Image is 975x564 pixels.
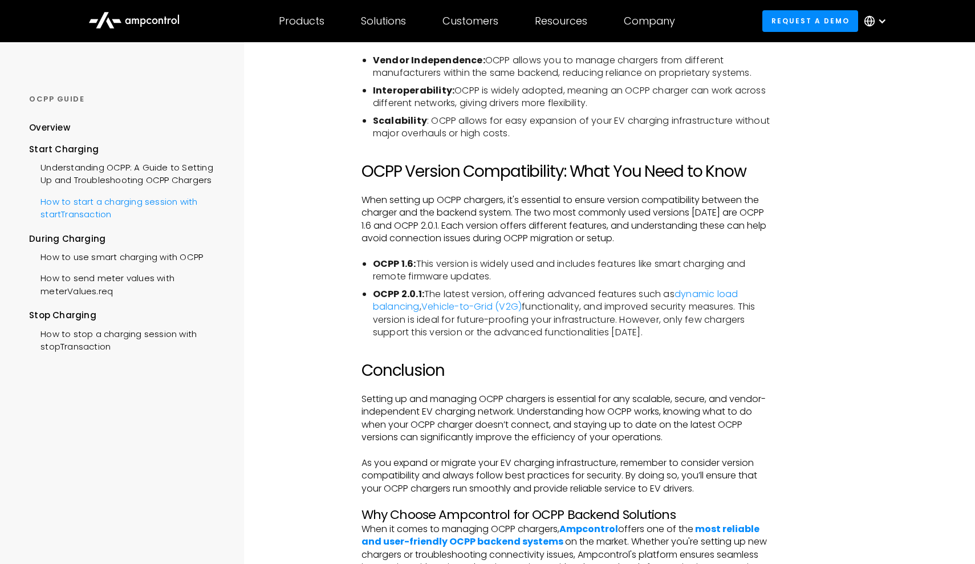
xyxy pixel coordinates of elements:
[624,15,675,27] div: Company
[29,94,224,104] div: OCPP GUIDE
[29,156,224,190] a: Understanding OCPP: A Guide to Setting Up and Troubleshooting OCPP Chargers
[361,380,775,392] p: ‍
[361,508,775,522] h3: Why Choose Ampcontrol for OCPP Backend Solutions
[762,10,858,31] a: Request a demo
[361,181,775,193] p: ‍
[361,149,775,161] p: ‍
[29,190,224,224] a: How to start a charging session with startTransaction
[29,245,203,266] a: How to use smart charging with OCPP
[373,84,454,97] strong: Interoperability:
[559,522,618,535] a: Ampcontrol
[29,121,70,134] div: Overview
[373,115,775,140] li: : OCPP allows for easy expansion of your EV charging infrastructure without major overhauls or hi...
[535,15,587,27] div: Resources
[442,15,498,27] div: Customers
[373,54,485,67] strong: Vendor Independence:
[29,266,224,301] a: How to send meter values with meterValues.req
[279,15,324,27] div: Products
[361,15,406,27] div: Solutions
[29,322,224,356] a: How to stop a charging session with stopTransaction
[373,257,416,270] strong: OCPP 1.6:
[373,258,775,283] li: This version is widely used and includes features like smart charging and remote firmware updates.
[361,393,775,444] p: Setting up and managing OCPP chargers is essential for any scalable, secure, and vendor-independe...
[361,194,775,245] p: When setting up OCPP chargers, it's essential to ensure version compatibility between the charger...
[373,287,738,313] a: dynamic load balancing
[373,287,424,301] strong: OCPP 2.0.1:
[421,300,522,313] a: Vehicle-to-Grid (V2G)
[29,143,224,156] div: Start Charging
[361,361,775,380] h2: Conclusion
[29,121,70,143] a: Overview
[29,309,224,322] div: Stop Charging
[373,288,775,339] li: The latest version, offering advanced features such as , functionality, and improved security mea...
[29,233,224,245] div: During Charging
[361,162,775,181] h2: OCPP Version Compatibility: What You Need to Know
[361,42,775,54] p: ‍
[361,495,775,508] p: ‍
[361,348,775,360] p: ‍
[361,522,759,548] a: most reliable and user-friendly OCPP backend systems
[373,114,427,127] strong: Scalability
[361,245,775,258] p: ‍
[373,54,775,80] li: OCPP allows you to manage chargers from different manufacturers within the same backend, reducing...
[361,444,775,456] p: ‍
[361,457,775,495] p: As you expand or migrate your EV charging infrastructure, remember to consider version compatibil...
[373,84,775,110] li: OCPP is widely adopted, meaning an OCPP charger can work across different networks, giving driver...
